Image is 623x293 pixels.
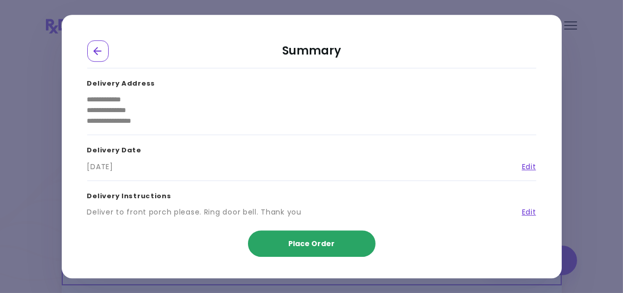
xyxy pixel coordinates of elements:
span: Place Order [288,238,335,249]
button: Place Order [248,230,376,257]
h3: Delivery Date [87,135,536,162]
div: [DATE] [87,162,113,172]
a: Edit [514,162,536,172]
div: Go Back [87,40,109,62]
h2: Summary [87,40,536,68]
h3: Delivery Address [87,68,536,95]
h3: Delivery Instructions [87,181,536,207]
div: Deliver to front porch please. Ring door bell. Thank you [87,207,302,218]
a: Edit [514,207,536,218]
